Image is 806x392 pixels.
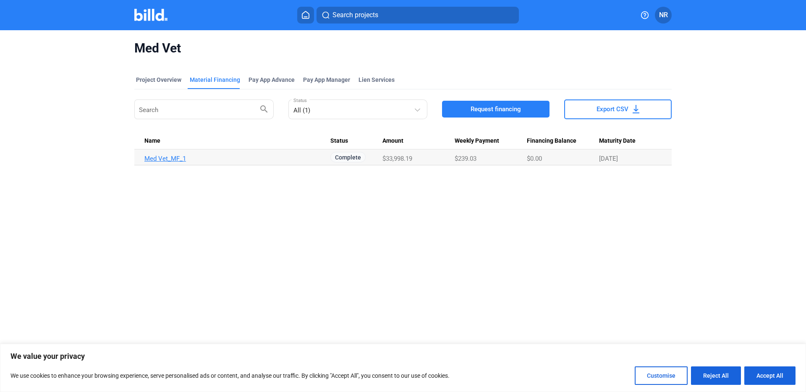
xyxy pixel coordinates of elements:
[527,137,599,145] div: Financing Balance
[691,366,741,385] button: Reject All
[382,137,403,145] span: Amount
[190,76,240,84] div: Material Financing
[659,10,668,20] span: NR
[303,76,350,84] span: Pay App Manager
[136,76,181,84] div: Project Overview
[635,366,688,385] button: Customise
[599,137,636,145] span: Maturity Date
[359,76,395,84] div: Lien Services
[259,104,269,114] mat-icon: search
[134,40,672,56] span: Med Vet
[330,137,383,145] div: Status
[249,76,295,84] div: Pay App Advance
[382,155,412,162] span: $33,998.19
[599,137,662,145] div: Maturity Date
[471,105,521,113] span: Request financing
[564,99,672,119] button: Export CSV
[455,137,527,145] div: Weekly Payment
[293,107,310,114] mat-select-trigger: All (1)
[317,7,519,24] button: Search projects
[599,155,618,162] span: [DATE]
[144,155,330,162] a: Med Vet_MF_1
[10,351,796,361] p: We value your privacy
[144,137,160,145] span: Name
[527,137,576,145] span: Financing Balance
[597,105,628,113] span: Export CSV
[330,152,366,162] span: Complete
[134,9,167,21] img: Billd Company Logo
[455,137,499,145] span: Weekly Payment
[382,137,454,145] div: Amount
[442,101,550,118] button: Request financing
[10,371,450,381] p: We use cookies to enhance your browsing experience, serve personalised ads or content, and analys...
[144,137,330,145] div: Name
[744,366,796,385] button: Accept All
[527,155,542,162] span: $0.00
[332,10,378,20] span: Search projects
[330,137,348,145] span: Status
[455,155,476,162] span: $239.03
[655,7,672,24] button: NR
